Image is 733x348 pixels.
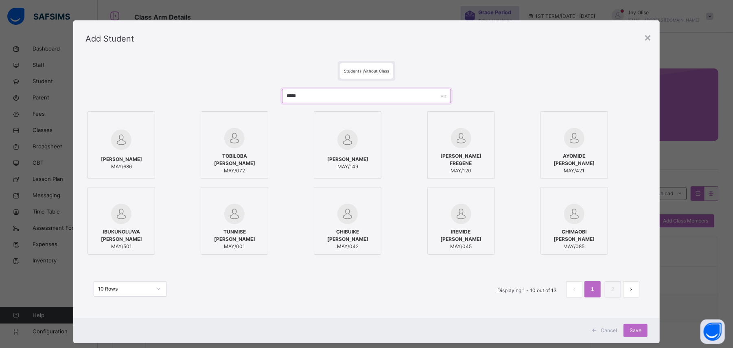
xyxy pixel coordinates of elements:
button: next page [623,281,639,297]
span: TOBILOBA [PERSON_NAME] [205,152,264,167]
span: Save [630,327,641,334]
li: 下一页 [623,281,639,297]
button: Open asap [700,319,725,344]
span: MAY/421 [545,167,604,174]
span: TUNMISE [PERSON_NAME] [205,228,264,243]
div: 10 Rows [98,285,152,293]
li: 上一页 [566,281,582,297]
li: Displaying 1 - 10 out of 13 [491,281,563,297]
span: Students Without Class [344,68,389,73]
li: 2 [605,281,621,297]
span: MAY/085 [545,243,604,250]
button: prev page [566,281,582,297]
img: default.svg [337,204,358,224]
span: Add Student [85,34,134,44]
span: [PERSON_NAME] [101,156,142,163]
a: 1 [589,284,596,295]
span: MAY/120 [432,167,490,174]
span: AYOMIDE [PERSON_NAME] [545,152,604,167]
img: default.svg [564,204,584,224]
span: Cancel [601,327,617,334]
span: MAY/042 [318,243,377,250]
span: MAY/045 [432,243,490,250]
span: MAY/001 [205,243,264,250]
span: MAY/501 [92,243,151,250]
span: MAY/149 [327,163,368,170]
span: IBUKUNOLUWA [PERSON_NAME] [92,228,151,243]
img: default.svg [337,130,358,150]
img: default.svg [111,130,131,150]
span: CHIMAOBI [PERSON_NAME] [545,228,604,243]
span: [PERSON_NAME] [327,156,368,163]
a: 2 [609,284,617,295]
img: default.svg [451,128,471,148]
span: MAY/072 [205,167,264,174]
img: default.svg [451,204,471,224]
li: 1 [584,281,601,297]
span: CHIBUIKE [PERSON_NAME] [318,228,377,243]
img: default.svg [224,204,245,224]
span: MAY/686 [101,163,142,170]
span: IREMIDE [PERSON_NAME] [432,228,490,243]
img: default.svg [111,204,131,224]
div: × [644,29,652,46]
img: default.svg [224,128,245,148]
span: [PERSON_NAME] FREGENE [432,152,490,167]
img: default.svg [564,128,584,148]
